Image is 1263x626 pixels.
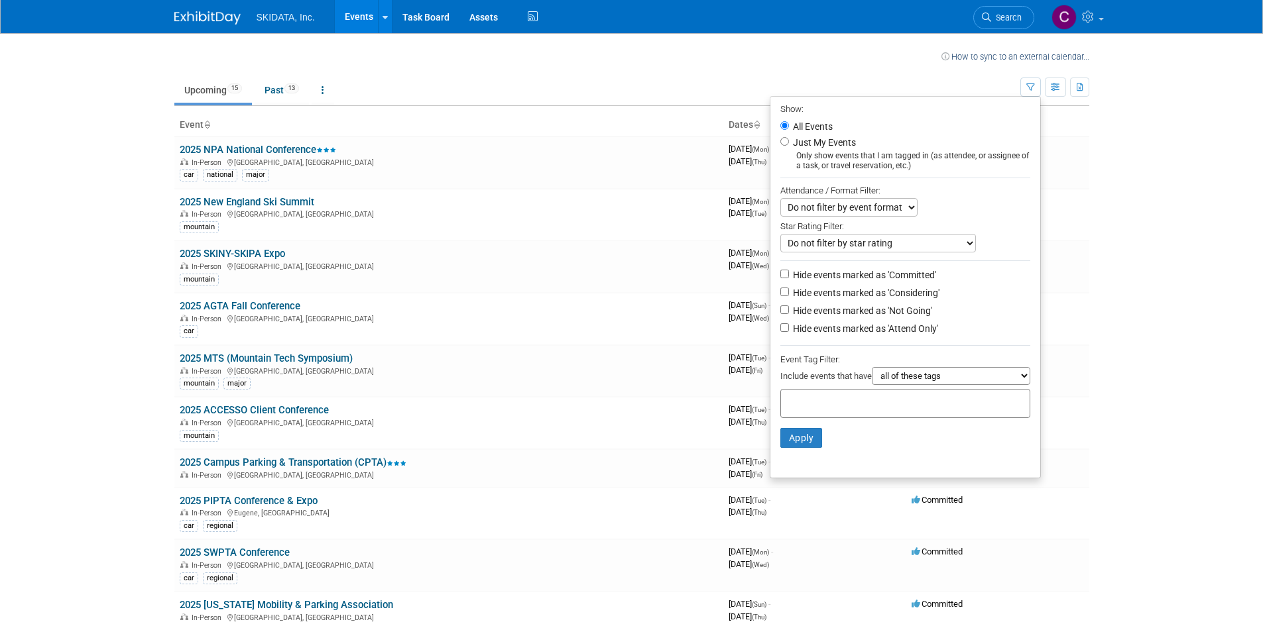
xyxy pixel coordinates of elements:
span: (Sun) [752,302,766,309]
a: 2025 Campus Parking & Transportation (CPTA) [180,456,406,468]
span: [DATE] [729,208,766,218]
div: [GEOGRAPHIC_DATA], [GEOGRAPHIC_DATA] [180,313,718,323]
span: (Tue) [752,458,766,466]
div: regional [203,572,237,584]
span: In-Person [192,509,225,517]
span: - [768,599,770,609]
span: [DATE] [729,404,770,414]
div: [GEOGRAPHIC_DATA], [GEOGRAPHIC_DATA] [180,559,718,570]
span: (Tue) [752,497,766,504]
a: 2025 SWPTA Conference [180,547,290,558]
div: Only show events that I am tagged in (as attendee, or assignee of a task, or travel reservation, ... [780,151,1030,171]
a: Search [973,6,1034,29]
span: [DATE] [729,144,773,154]
span: SKIDATA, Inc. [257,12,315,23]
img: In-Person Event [180,210,188,217]
label: Hide events marked as 'Not Going' [790,304,932,317]
span: (Thu) [752,509,766,516]
span: [DATE] [729,599,770,609]
a: Upcoming15 [174,78,252,103]
div: Attendance / Format Filter: [780,183,1030,198]
img: In-Person Event [180,367,188,374]
img: ExhibitDay [174,11,241,25]
span: In-Person [192,262,225,271]
span: [DATE] [729,196,773,206]
span: (Mon) [752,250,769,257]
span: [DATE] [729,300,770,310]
span: (Mon) [752,198,769,205]
div: Include events that have [780,367,1030,389]
span: In-Person [192,419,225,427]
div: car [180,572,198,584]
label: Hide events marked as 'Attend Only' [790,322,938,335]
div: [GEOGRAPHIC_DATA], [GEOGRAPHIC_DATA] [180,417,718,427]
label: Just My Events [790,136,856,149]
div: Star Rating Filter: [780,217,1030,234]
div: car [180,325,198,337]
span: - [768,352,770,362]
div: regional [203,520,237,532]
span: In-Person [192,471,225,480]
span: (Fri) [752,471,762,478]
div: [GEOGRAPHIC_DATA], [GEOGRAPHIC_DATA] [180,611,718,622]
div: car [180,169,198,181]
img: In-Person Event [180,262,188,269]
img: In-Person Event [180,158,188,165]
span: - [768,404,770,414]
a: Sort by Event Name [204,119,210,130]
a: Past13 [255,78,309,103]
span: (Wed) [752,561,769,568]
span: - [768,300,770,310]
span: [DATE] [729,248,773,258]
span: - [768,495,770,505]
a: 2025 AGTA Fall Conference [180,300,300,312]
span: In-Person [192,367,225,376]
span: - [771,547,773,556]
div: [GEOGRAPHIC_DATA], [GEOGRAPHIC_DATA] [180,208,718,219]
span: (Fri) [752,367,762,374]
span: [DATE] [729,156,766,166]
div: national [203,169,237,181]
span: (Mon) [752,146,769,153]
a: 2025 SKINY-SKIPA Expo [180,248,285,260]
span: [DATE] [729,352,770,362]
div: [GEOGRAPHIC_DATA], [GEOGRAPHIC_DATA] [180,469,718,480]
span: [DATE] [729,469,762,479]
span: Committed [912,547,963,556]
span: [DATE] [729,559,769,569]
span: In-Person [192,561,225,570]
img: In-Person Event [180,509,188,515]
span: (Wed) [752,262,769,270]
div: [GEOGRAPHIC_DATA], [GEOGRAPHIC_DATA] [180,365,718,376]
span: (Tue) [752,210,766,217]
span: (Wed) [752,315,769,322]
span: [DATE] [729,417,766,427]
span: (Tue) [752,406,766,413]
div: major [223,378,251,390]
div: mountain [180,274,219,286]
div: [GEOGRAPHIC_DATA], [GEOGRAPHIC_DATA] [180,156,718,167]
img: In-Person Event [180,315,188,321]
a: How to sync to an external calendar... [941,52,1089,62]
img: In-Person Event [180,471,188,478]
a: 2025 NPA National Conference [180,144,336,156]
span: [DATE] [729,507,766,517]
span: 15 [227,83,242,93]
span: (Sun) [752,601,766,608]
div: Event Tag Filter: [780,352,1030,367]
span: In-Person [192,158,225,167]
img: Carly Jansen [1052,5,1077,30]
span: Committed [912,495,963,505]
span: [DATE] [729,260,769,270]
a: Sort by Start Date [753,119,760,130]
label: All Events [790,122,833,131]
span: (Tue) [752,354,766,362]
label: Hide events marked as 'Committed' [790,268,936,282]
span: Search [991,13,1022,23]
a: 2025 ACCESSO Client Conference [180,404,329,416]
a: 2025 [US_STATE] Mobility & Parking Association [180,599,393,611]
label: Hide events marked as 'Considering' [790,286,939,299]
span: [DATE] [729,313,769,323]
img: In-Person Event [180,613,188,620]
span: In-Person [192,210,225,219]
